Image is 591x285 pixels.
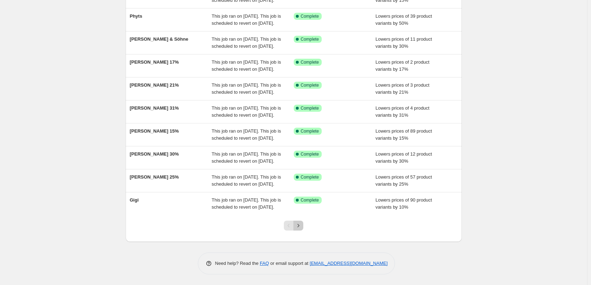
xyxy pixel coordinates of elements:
[293,221,303,231] button: Next
[301,82,319,88] span: Complete
[375,36,432,49] span: Lowers prices of 11 product variants by 30%
[212,197,281,210] span: This job ran on [DATE]. This job is scheduled to revert on [DATE].
[375,128,432,141] span: Lowers prices of 89 product variants by 15%
[310,261,388,266] a: [EMAIL_ADDRESS][DOMAIN_NAME]
[212,59,281,72] span: This job ran on [DATE]. This job is scheduled to revert on [DATE].
[375,151,432,164] span: Lowers prices of 12 product variants by 30%
[130,128,179,134] span: [PERSON_NAME] 15%
[375,174,432,187] span: Lowers prices of 57 product variants by 25%
[375,197,432,210] span: Lowers prices of 90 product variants by 10%
[301,151,319,157] span: Complete
[130,36,188,42] span: [PERSON_NAME] & Söhne
[375,59,429,72] span: Lowers prices of 2 product variants by 17%
[301,59,319,65] span: Complete
[130,197,139,203] span: Gigi
[212,105,281,118] span: This job ran on [DATE]. This job is scheduled to revert on [DATE].
[130,105,179,111] span: [PERSON_NAME] 31%
[301,197,319,203] span: Complete
[301,128,319,134] span: Complete
[212,128,281,141] span: This job ran on [DATE]. This job is scheduled to revert on [DATE].
[301,174,319,180] span: Complete
[130,13,142,19] span: Phyts
[130,151,179,157] span: [PERSON_NAME] 30%
[130,82,179,88] span: [PERSON_NAME] 21%
[212,13,281,26] span: This job ran on [DATE]. This job is scheduled to revert on [DATE].
[375,13,432,26] span: Lowers prices of 39 product variants by 50%
[212,36,281,49] span: This job ran on [DATE]. This job is scheduled to revert on [DATE].
[212,174,281,187] span: This job ran on [DATE]. This job is scheduled to revert on [DATE].
[269,261,310,266] span: or email support at
[301,36,319,42] span: Complete
[215,261,260,266] span: Need help? Read the
[260,261,269,266] a: FAQ
[301,105,319,111] span: Complete
[212,82,281,95] span: This job ran on [DATE]. This job is scheduled to revert on [DATE].
[301,13,319,19] span: Complete
[375,82,429,95] span: Lowers prices of 3 product variants by 21%
[212,151,281,164] span: This job ran on [DATE]. This job is scheduled to revert on [DATE].
[130,59,179,65] span: [PERSON_NAME] 17%
[375,105,429,118] span: Lowers prices of 4 product variants by 31%
[284,221,303,231] nav: Pagination
[130,174,179,180] span: [PERSON_NAME] 25%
